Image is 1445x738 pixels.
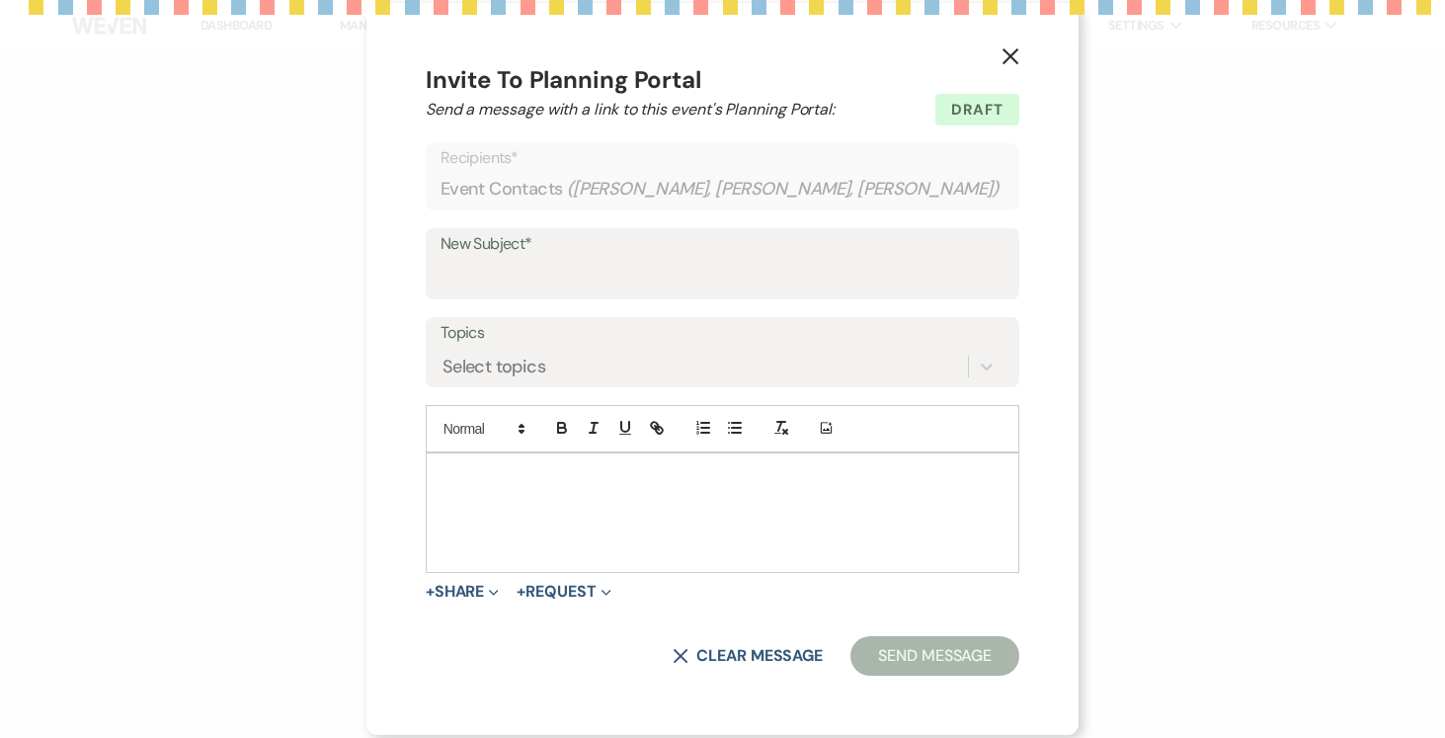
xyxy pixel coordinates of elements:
[935,94,1019,125] span: Draft
[426,62,1019,98] h4: Invite To Planning Portal
[441,145,1004,171] p: Recipients*
[442,354,545,380] div: Select topics
[426,98,1019,122] h2: Send a message with a link to this event's Planning Portal:
[567,176,1001,203] span: ( [PERSON_NAME], [PERSON_NAME], [PERSON_NAME] )
[517,584,610,600] button: Request
[441,170,1004,208] div: Event Contacts
[673,648,823,664] button: Clear message
[517,584,525,600] span: +
[441,319,1004,348] label: Topics
[426,584,435,600] span: +
[426,584,500,600] button: Share
[850,636,1019,676] button: Send Message
[441,230,1004,259] label: New Subject*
